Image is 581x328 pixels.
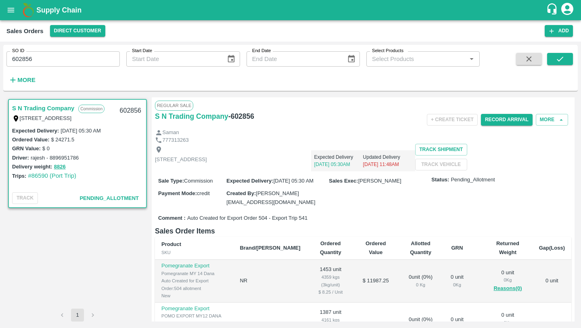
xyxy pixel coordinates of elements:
[155,225,571,237] h6: Sales Order Items
[546,3,560,17] div: customer-support
[6,51,120,67] input: Enter SO ID
[489,319,526,326] div: 0 Kg
[161,277,227,292] div: Auto Created for Export Order:504 allotment
[6,73,38,87] button: More
[545,25,573,37] button: Add
[161,305,227,313] p: Pomegranate Export
[363,161,412,168] p: [DATE] 11:48AM
[363,153,412,161] p: Updated Delivery
[28,172,76,179] a: #86590 (Port Trip)
[161,249,227,256] div: SKU
[320,240,341,255] b: Ordered Quantity
[431,176,449,184] label: Status:
[489,269,526,293] div: 0 unit
[313,288,348,296] div: $ 8.25 / Unit
[12,145,41,151] label: GRN Value:
[50,25,105,37] button: Select DC
[247,51,341,67] input: End Date
[126,51,220,67] input: Start Date
[161,292,227,299] div: New
[2,1,20,19] button: open drawer
[12,164,52,170] label: Delivery weight:
[307,260,354,303] td: 1453 unit
[161,270,227,277] div: Pomegranate MY 14 Dana
[240,245,300,251] b: Brand/[PERSON_NAME]
[51,137,74,143] label: $ 24271.5
[496,240,519,255] b: Returned Weight
[489,284,526,293] button: Reasons(0)
[79,195,139,201] span: Pending_Allotment
[314,153,363,161] p: Expected Delivery
[12,173,26,179] label: Trips:
[161,262,227,270] p: Pomegranate Export
[12,103,74,114] a: S N Trading Company
[158,178,184,184] label: Sale Type :
[31,155,79,161] label: rajesh - 8896951786
[404,281,438,288] div: 0 Kg
[410,240,431,255] b: Allotted Quantity
[451,273,464,288] div: 0 unit
[233,260,307,303] td: NR
[329,178,358,184] label: Sales Exec :
[536,114,568,126] button: More
[404,273,438,288] div: 0 unit ( 0 %)
[184,178,213,184] span: Commission
[489,276,526,284] div: 0 Kg
[163,137,189,144] p: 777313263
[366,240,386,255] b: Ordered Value
[226,190,315,205] span: [PERSON_NAME][EMAIL_ADDRESS][DOMAIN_NAME]
[155,111,228,122] a: S N Trading Company
[344,51,359,67] button: Choose date
[451,176,495,184] span: Pending_Allotment
[12,128,59,134] label: Expected Delivery :
[415,144,467,156] button: Track Shipment
[115,101,146,120] div: 602856
[451,281,464,288] div: 0 Kg
[224,51,239,67] button: Choose date
[20,115,72,121] label: [STREET_ADDRESS]
[226,178,273,184] label: Expected Delivery :
[158,214,186,222] label: Comment :
[354,260,397,303] td: $ 11987.25
[132,48,152,54] label: Start Date
[466,54,477,64] button: Open
[61,128,100,134] label: [DATE] 05:30 AM
[539,245,565,251] b: Gap(Loss)
[12,137,49,143] label: Ordered Value:
[161,241,181,247] b: Product
[155,101,193,110] span: Regular Sale
[36,6,82,14] b: Supply Chain
[12,155,29,161] label: Driver:
[197,190,210,196] span: credit
[451,245,463,251] b: GRN
[252,48,271,54] label: End Date
[163,129,179,137] p: Saman
[78,105,104,113] p: Commission
[71,309,84,322] button: page 1
[20,2,36,18] img: logo
[274,178,313,184] span: [DATE] 05:30 AM
[533,260,571,303] td: 0 unit
[481,114,533,126] button: Record Arrival
[158,190,197,196] label: Payment Mode :
[17,77,36,83] strong: More
[228,111,254,122] h6: - 602856
[6,26,44,36] div: Sales Orders
[161,312,227,320] div: POMO EXPORT MY12 DANA
[226,190,256,196] label: Created By :
[372,48,403,54] label: Select Products
[42,145,50,151] label: $ 0
[369,54,464,64] input: Select Products
[560,2,575,19] div: account of current user
[313,273,348,288] div: 4359 kgs (3kg/unit)
[358,178,401,184] span: [PERSON_NAME]
[36,4,546,16] a: Supply Chain
[54,162,66,172] button: 8826
[155,156,207,164] p: [STREET_ADDRESS]
[187,214,307,222] span: Auto Created for Export Order 504 - Export Trip 541
[54,309,100,322] nav: pagination navigation
[12,48,24,54] label: SO ID
[314,161,363,168] p: [DATE] 05:30AM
